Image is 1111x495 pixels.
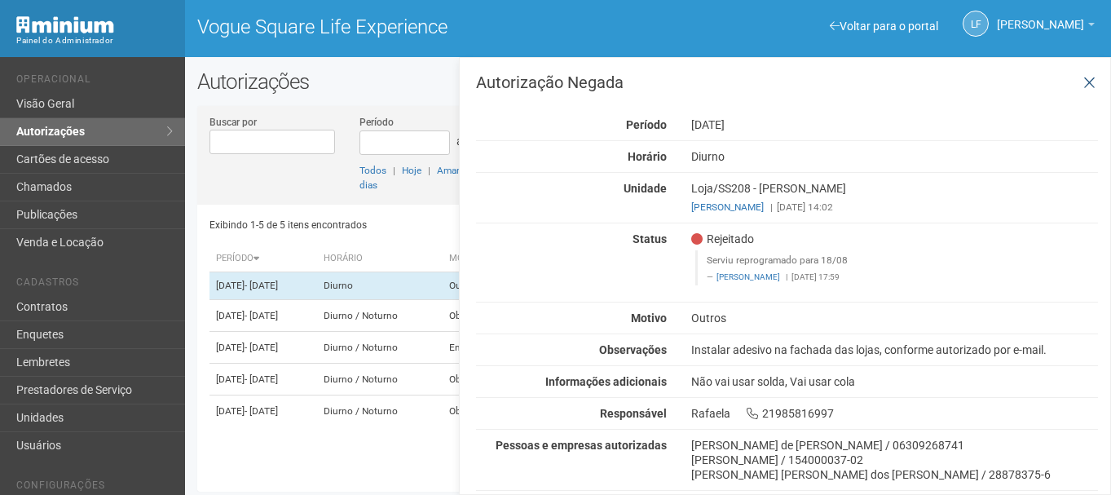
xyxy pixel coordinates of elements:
div: [DATE] [679,117,1110,132]
blockquote: Serviu reprogramado para 18/08 [695,250,1098,285]
td: Diurno / Noturno [317,364,443,396]
th: Horário [317,245,443,272]
strong: Status [633,232,667,245]
td: Obra [443,396,512,427]
label: Período [359,115,394,130]
img: Minium [16,16,114,33]
strong: Informações adicionais [545,375,667,388]
a: Amanhã [437,165,473,176]
strong: Motivo [631,312,667,325]
div: [DATE] 14:02 [691,200,1098,214]
td: [DATE] [209,364,317,396]
strong: Pessoas e empresas autorizadas [496,439,667,452]
td: Diurno / Noturno [317,300,443,332]
td: Obra [443,300,512,332]
th: Motivo [443,245,512,272]
a: Hoje [402,165,421,176]
div: Exibindo 1-5 de 5 itens encontrados [209,213,642,237]
strong: Observações [599,343,667,356]
strong: Horário [628,150,667,163]
div: Painel do Administrador [16,33,173,48]
td: Diurno / Noturno [317,332,443,364]
a: [PERSON_NAME] [691,201,764,213]
span: - [DATE] [245,342,278,353]
a: [PERSON_NAME] [997,20,1095,33]
div: Loja/SS208 - [PERSON_NAME] [679,181,1110,214]
h2: Autorizações [197,69,1099,94]
div: Outros [679,311,1110,325]
div: [PERSON_NAME] [PERSON_NAME] dos [PERSON_NAME] / 28878375-6 [691,467,1098,482]
td: Outros [443,272,512,300]
div: [PERSON_NAME] de [PERSON_NAME] / 06309268741 [691,438,1098,453]
div: Não vai usar solda, Vai usar cola [679,374,1110,389]
td: [DATE] [209,300,317,332]
span: Letícia Florim [997,2,1084,31]
span: - [DATE] [245,405,278,417]
a: Voltar para o portal [830,20,938,33]
strong: Responsável [600,407,667,420]
td: [DATE] [209,332,317,364]
a: Todos [359,165,386,176]
label: Buscar por [209,115,257,130]
span: Rejeitado [691,232,754,246]
li: Cadastros [16,276,173,294]
footer: [DATE] 17:59 [707,272,1089,283]
h3: Autorização Negada [476,74,1098,91]
span: | [770,201,773,213]
span: a [456,135,463,148]
li: Operacional [16,73,173,91]
div: Diurno [679,149,1110,164]
h1: Vogue Square Life Experience [197,16,636,38]
div: [PERSON_NAME] / 154000037-02 [691,453,1098,467]
span: - [DATE] [245,373,278,385]
div: Rafaela 21985816997 [679,406,1110,421]
span: - [DATE] [245,280,278,291]
span: | [428,165,430,176]
td: Obra [443,364,512,396]
td: Entrega [443,332,512,364]
a: [PERSON_NAME] [716,272,780,281]
span: | [393,165,395,176]
span: | [786,272,787,281]
td: [DATE] [209,272,317,300]
td: Diurno / Noturno [317,396,443,427]
td: Diurno [317,272,443,300]
strong: Unidade [624,182,667,195]
div: Instalar adesivo na fachada das lojas, conforme autorizado por e-mail. [679,343,1110,357]
td: [DATE] [209,396,317,427]
th: Período [209,245,317,272]
a: LF [963,11,989,37]
strong: Período [626,118,667,131]
span: - [DATE] [245,310,278,321]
